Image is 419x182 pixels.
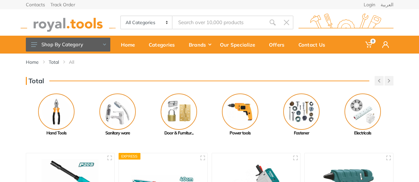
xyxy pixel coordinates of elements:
img: Royal - Hand Tools [38,93,75,130]
a: Hand Tools [26,93,87,136]
a: Sanitary ware [87,93,148,136]
div: Our Specialize [215,38,264,52]
img: Royal - Door & Furniture Hardware [161,93,197,130]
img: Royal - Electricals [344,93,381,130]
a: Login [364,2,375,7]
h3: Total [26,77,44,85]
a: Total [49,59,59,65]
a: Contact Us [294,36,335,54]
li: All [69,59,84,65]
div: Power tools [210,130,271,136]
div: Fastener [271,130,332,136]
select: Category [121,16,173,29]
div: Brands [184,38,215,52]
div: Sanitary ware [87,130,148,136]
a: Contacts [26,2,45,7]
div: Home [116,38,144,52]
a: Home [116,36,144,54]
div: Electricals [332,130,393,136]
a: Home [26,59,39,65]
img: royal.tools Logo [298,14,393,32]
img: Royal - Power tools [222,93,258,130]
img: Royal - Sanitary ware [99,93,136,130]
a: Our Specialize [215,36,264,54]
span: 0 [370,39,376,44]
div: Offers [264,38,294,52]
a: Electricals [332,93,393,136]
img: Royal - Fastener [283,93,320,130]
input: Site search [173,16,265,29]
div: Door & Furnitur... [148,130,210,136]
div: Contact Us [294,38,335,52]
a: العربية [381,2,393,7]
a: Track Order [50,2,75,7]
a: Power tools [210,93,271,136]
button: Shop By Category [26,38,110,52]
div: Hand Tools [26,130,87,136]
div: Express [119,153,140,160]
a: Door & Furnitur... [148,93,210,136]
a: Fastener [271,93,332,136]
nav: breadcrumb [26,59,393,65]
a: 0 [361,36,378,54]
a: Categories [144,36,184,54]
div: Categories [144,38,184,52]
img: royal.tools Logo [21,14,116,32]
a: Offers [264,36,294,54]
